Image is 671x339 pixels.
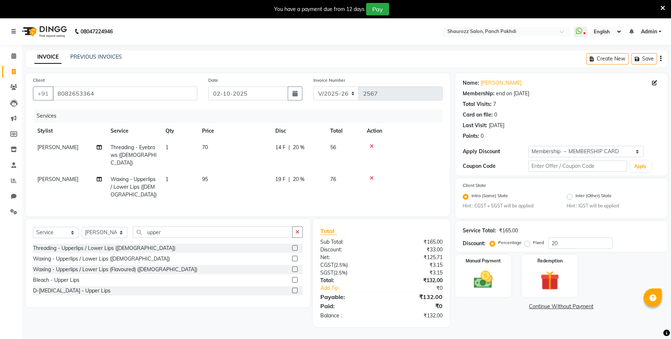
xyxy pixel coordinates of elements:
[463,182,486,189] label: Client State
[575,192,612,201] label: Inter (Other) State
[320,269,333,276] span: SGST
[288,176,290,183] span: |
[81,21,113,42] b: 08047224946
[315,269,381,277] div: ( )
[463,240,485,247] div: Discount:
[19,21,69,42] img: logo
[111,176,157,198] span: Waxing - Upperlips / Lower Lips ([DEMOGRAPHIC_DATA])
[33,266,197,273] div: Waxing - Upperlips / Lower Lips (Flavoured) ([DEMOGRAPHIC_DATA])
[641,28,657,36] span: Admin
[463,162,529,170] div: Coupon Code
[313,77,345,84] label: Invoice Number
[496,90,529,97] div: end on [DATE]
[315,284,392,292] a: Add Tip
[320,227,337,235] span: Total
[33,77,45,84] label: Client
[463,122,487,129] div: Last Visit:
[202,144,208,151] span: 70
[33,244,175,252] div: Threading - Upperlips / Lower Lips ([DEMOGRAPHIC_DATA])
[468,269,499,291] img: _cash.svg
[463,90,495,97] div: Membership:
[330,176,336,183] span: 76
[463,79,479,87] div: Name:
[481,79,522,87] a: [PERSON_NAME]
[537,258,563,264] label: Redemption
[567,203,660,209] small: Hint : IGST will be applied
[640,310,664,332] iframe: chat widget
[498,239,522,246] label: Percentage
[463,148,529,155] div: Apply Discount
[315,292,381,301] div: Payable:
[208,77,218,84] label: Date
[362,123,443,139] th: Action
[37,176,78,183] span: [PERSON_NAME]
[70,54,122,60] a: PREVIOUS INVOICES
[106,123,161,139] th: Service
[586,53,629,65] button: Create New
[315,277,381,284] div: Total:
[33,287,111,295] div: D-[MEDICAL_DATA] - Upper Lips
[494,111,497,119] div: 0
[133,226,292,238] input: Search or Scan
[111,144,157,166] span: Threading - Eyebrows ([DEMOGRAPHIC_DATA])
[165,176,168,183] span: 1
[293,176,305,183] span: 20 %
[288,144,290,151] span: |
[534,269,565,292] img: _gift.svg
[198,123,271,139] th: Price
[528,161,627,172] input: Enter Offer / Coupon Code
[274,5,365,13] div: You have a payment due from 12 days
[466,258,501,264] label: Manual Payment
[275,176,286,183] span: 19 F
[489,122,504,129] div: [DATE]
[499,227,518,235] div: ₹165.00
[326,123,362,139] th: Total
[463,132,479,140] div: Points:
[381,277,448,284] div: ₹132.00
[366,3,389,15] button: Pay
[53,86,197,100] input: Search by Name/Mobile/Email/Code
[33,255,170,263] div: Waxing - Upperlips / Lower Lips ([DEMOGRAPHIC_DATA])
[315,261,381,269] div: ( )
[392,284,448,292] div: ₹0
[330,144,336,151] span: 56
[202,176,208,183] span: 95
[471,192,508,201] label: Intra (Same) State
[381,302,448,310] div: ₹0
[381,292,448,301] div: ₹132.00
[381,254,448,261] div: ₹125.71
[335,270,346,276] span: 2.5%
[381,261,448,269] div: ₹3.15
[463,203,556,209] small: Hint : CGST + SGST will be applied
[481,132,484,140] div: 0
[315,238,381,246] div: Sub Total:
[463,111,493,119] div: Card on file:
[34,51,61,64] a: INVOICE
[533,239,544,246] label: Fixed
[275,144,286,151] span: 14 F
[34,109,448,123] div: Services
[271,123,326,139] th: Disc
[33,123,106,139] th: Stylist
[33,86,53,100] button: +91
[320,262,334,268] span: CGST
[463,227,496,235] div: Service Total:
[315,246,381,254] div: Discount:
[381,312,448,320] div: ₹132.00
[381,238,448,246] div: ₹165.00
[293,144,305,151] span: 20 %
[335,262,346,268] span: 2.5%
[630,161,651,172] button: Apply
[457,303,666,310] a: Continue Without Payment
[493,100,496,108] div: 7
[631,53,657,65] button: Save
[315,312,381,320] div: Balance :
[33,276,79,284] div: Bleach - Upper Lips
[381,269,448,277] div: ₹3.15
[463,100,492,108] div: Total Visits:
[315,302,381,310] div: Paid:
[37,144,78,151] span: [PERSON_NAME]
[165,144,168,151] span: 1
[315,254,381,261] div: Net:
[381,246,448,254] div: ₹33.00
